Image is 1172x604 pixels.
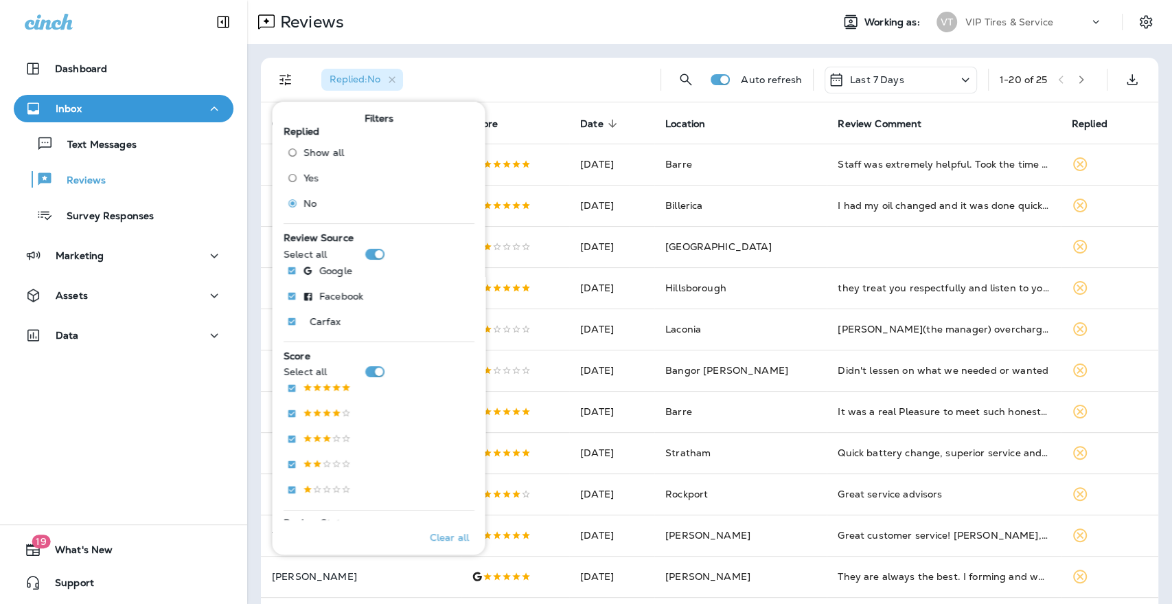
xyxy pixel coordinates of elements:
span: Review Comment [838,118,939,130]
p: Google [319,265,352,276]
p: Last 7 Days [850,74,904,85]
span: Rockport [665,488,708,500]
span: Replied [1072,118,1125,130]
button: Survey Responses [14,201,233,230]
p: Clear all [429,532,468,543]
span: Working as: [864,16,923,28]
p: Assets [56,290,88,301]
span: Replied [283,125,319,137]
button: 19What's New [14,536,233,563]
button: Data [14,322,233,349]
button: Settings [1134,10,1158,34]
div: Great customer service! Alex, Zach and Marlow for the past three years + have always gone above a... [838,528,1049,542]
div: They are always the best. I forming and work done right. [838,570,1049,583]
td: [DATE] [569,267,654,309]
button: Search Reviews [672,66,700,93]
p: Marketing [56,250,104,261]
span: No [303,198,316,209]
div: Fitzroy(the manager) overcharged me for rear brakes, has done work on my car without contacting b... [838,322,1049,336]
span: Location [665,118,723,130]
td: [DATE] [569,473,654,515]
span: Date [580,118,621,130]
td: [DATE] [569,556,654,597]
span: Score [283,350,310,362]
span: Barre [665,158,692,170]
div: they treat you respectfully and listen to you, very easy to have a normal conversations with ,fro... [838,281,1049,295]
span: Laconia [665,323,701,335]
p: Facebook [319,291,363,302]
td: [DATE] [569,226,654,267]
span: Replied : No [330,73,380,85]
div: Great service advisors [838,487,1049,501]
span: Bangor [PERSON_NAME] [665,364,788,377]
button: Dashboard [14,55,233,82]
td: [DATE] [569,391,654,432]
div: Didn't lessen on what we needed or wanted [838,363,1049,377]
span: [PERSON_NAME] [665,529,750,541]
p: Reviews [53,175,106,188]
td: [DATE] [569,309,654,350]
p: Inbox [56,103,82,114]
p: Reviews [275,12,344,32]
span: Location [665,118,705,130]
span: Yes [303,172,318,183]
button: Reviews [14,165,233,194]
span: [PERSON_NAME] [665,570,750,583]
span: Stratham [665,447,711,459]
span: 19 [32,535,50,548]
button: Filters [272,66,299,93]
span: Show all [303,147,343,158]
button: Marketing [14,242,233,269]
div: Filters [272,93,485,555]
button: Assets [14,282,233,309]
span: Filters [364,113,393,124]
button: Text Messages [14,129,233,158]
span: Review Comment [838,118,921,130]
button: Collapse Sidebar [204,8,242,36]
span: Hillsborough [665,282,726,294]
span: Replied [1072,118,1107,130]
td: [DATE] [569,515,654,556]
div: 1 - 20 of 25 [1000,74,1047,85]
td: [DATE] [569,350,654,391]
span: Review Source [283,232,353,244]
td: [DATE] [569,185,654,226]
p: Select all [283,366,326,377]
button: Inbox [14,95,233,122]
button: Support [14,569,233,596]
p: Carfax [309,316,340,327]
button: Export as CSV [1118,66,1146,93]
p: Dashboard [55,63,107,74]
div: Staff was extremely helpful. Took the time to educate me and answered all questions I asked. Made... [838,157,1049,171]
p: [PERSON_NAME] [272,571,450,582]
span: Billerica [665,199,702,212]
div: Quick battery change, superior service and there was no charge other than the price of the battery [838,446,1049,460]
span: Barre [665,405,692,418]
td: [DATE] [569,144,654,185]
span: Score [472,118,516,130]
span: What's New [41,544,113,561]
span: Support [41,577,94,594]
div: Replied:No [321,69,403,91]
button: Clear all [424,520,474,555]
p: Select all [283,249,326,260]
span: [GEOGRAPHIC_DATA] [665,241,772,253]
div: It was a real Pleasure to meet such honest and friendly people. [838,405,1049,418]
p: VIP Tires & Service [965,16,1053,27]
div: VT [937,12,957,32]
td: [DATE] [569,432,654,473]
span: Review Status [283,517,352,529]
p: Text Messages [54,139,137,152]
p: Data [56,330,79,341]
p: Survey Responses [53,210,154,223]
div: I had my oil changed and it was done quickly after I arrived. Really appreciate the service I alw... [838,199,1049,212]
span: Date [580,118,604,130]
p: Auto refresh [741,74,802,85]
